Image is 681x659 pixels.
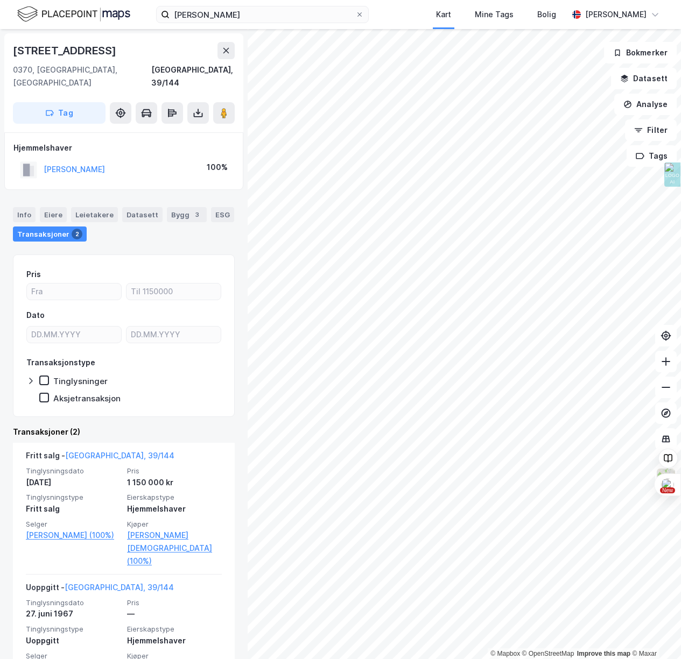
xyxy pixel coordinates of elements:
a: Improve this map [577,650,630,657]
div: ESG [211,207,234,222]
button: Tag [13,102,106,124]
button: Tags [627,145,677,167]
div: Transaksjoner (2) [13,426,235,438]
div: Hjemmelshaver [127,502,222,515]
div: Dato [26,309,45,322]
a: OpenStreetMap [522,650,574,657]
a: [GEOGRAPHIC_DATA], 39/144 [65,583,174,592]
button: Datasett [611,68,677,89]
a: [PERSON_NAME][DEMOGRAPHIC_DATA] (100%) [127,529,222,568]
input: Fra [27,284,121,300]
span: Pris [127,598,222,607]
div: [DATE] [26,476,121,489]
input: DD.MM.YYYY [27,327,121,343]
div: Tinglysninger [53,376,108,386]
div: Uoppgitt [26,634,121,647]
div: Eiere [40,207,67,222]
div: Datasett [122,207,163,222]
div: Kart [436,8,451,21]
div: Bolig [537,8,556,21]
div: Kontrollprogram for chat [627,607,681,659]
input: DD.MM.YYYY [127,327,221,343]
button: Analyse [614,94,677,115]
div: Info [13,207,36,222]
div: [GEOGRAPHIC_DATA], 39/144 [151,63,235,89]
div: Fritt salg - [26,449,174,466]
a: [PERSON_NAME] (100%) [26,529,121,542]
div: 1 150 000 kr [127,476,222,489]
div: 27. juni 1967 [26,607,121,620]
div: [STREET_ADDRESS] [13,42,118,59]
div: 2 [72,229,82,239]
span: Kjøper [127,520,222,529]
input: Til 1150000 [127,284,221,300]
div: Hjemmelshaver [127,634,222,647]
span: Selger [26,520,121,529]
span: Tinglysningstype [26,625,121,634]
div: Leietakere [71,207,118,222]
div: Uoppgitt - [26,581,174,598]
div: 0370, [GEOGRAPHIC_DATA], [GEOGRAPHIC_DATA] [13,63,151,89]
div: Pris [26,268,41,281]
div: 100% [207,161,228,174]
div: 3 [192,209,202,220]
input: Søk på adresse, matrikkel, gårdeiere, leietakere eller personer [170,6,355,23]
button: Bokmerker [604,42,677,63]
a: Mapbox [490,650,520,657]
div: Bygg [167,207,207,222]
div: Transaksjoner [13,226,87,242]
span: Eierskapstype [127,625,222,634]
div: Fritt salg [26,502,121,515]
div: [PERSON_NAME] [585,8,647,21]
div: Mine Tags [475,8,514,21]
span: Tinglysningstype [26,493,121,502]
span: Eierskapstype [127,493,222,502]
div: Transaksjonstype [26,356,95,369]
span: Tinglysningsdato [26,598,121,607]
a: [GEOGRAPHIC_DATA], 39/144 [65,451,174,460]
img: logo.f888ab2527a4732fd821a326f86c7f29.svg [17,5,130,24]
div: Aksjetransaksjon [53,393,121,403]
div: — [127,607,222,620]
span: Tinglysningsdato [26,466,121,476]
iframe: Chat Widget [627,607,681,659]
div: Hjemmelshaver [13,141,234,154]
button: Filter [625,119,677,141]
span: Pris [127,466,222,476]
